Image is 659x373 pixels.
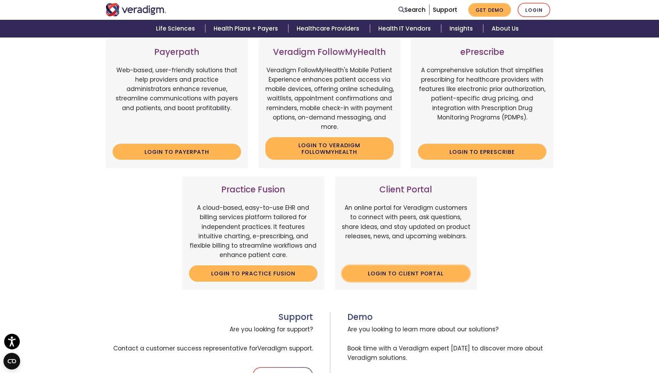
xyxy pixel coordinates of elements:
[468,3,511,17] a: Get Demo
[265,137,394,160] a: Login to Veradigm FollowMyHealth
[113,47,241,57] h3: Payerpath
[265,66,394,132] p: Veradigm FollowMyHealth's Mobile Patient Experience enhances patient access via mobile devices, o...
[148,20,205,38] a: Life Sciences
[205,20,288,38] a: Health Plans + Payers
[342,265,470,281] a: Login to Client Portal
[113,144,241,160] a: Login to Payerpath
[113,66,241,139] p: Web-based, user-friendly solutions that help providers and practice administrators enhance revenu...
[418,47,546,57] h3: ePrescribe
[418,66,546,139] p: A comprehensive solution that simplifies prescribing for healthcare providers with features like ...
[189,185,318,195] h3: Practice Fusion
[347,312,554,322] h3: Demo
[342,185,470,195] h3: Client Portal
[106,3,166,16] img: Veradigm logo
[418,144,546,160] a: Login to ePrescribe
[3,353,20,370] button: Open CMP widget
[265,47,394,57] h3: Veradigm FollowMyHealth
[257,344,313,353] span: Veradigm support.
[518,3,550,17] a: Login
[106,312,313,322] h3: Support
[347,322,554,365] span: Are you looking to learn more about our solutions? Book time with a Veradigm expert [DATE] to dis...
[189,203,318,260] p: A cloud-based, easy-to-use EHR and billing services platform tailored for independent practices. ...
[342,203,470,260] p: An online portal for Veradigm customers to connect with peers, ask questions, share ideas, and st...
[106,322,313,356] span: Are you looking for support? Contact a customer success representative for
[441,20,483,38] a: Insights
[288,20,370,38] a: Healthcare Providers
[433,6,457,14] a: Support
[189,265,318,281] a: Login to Practice Fusion
[370,20,441,38] a: Health IT Vendors
[483,20,527,38] a: About Us
[398,5,426,15] a: Search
